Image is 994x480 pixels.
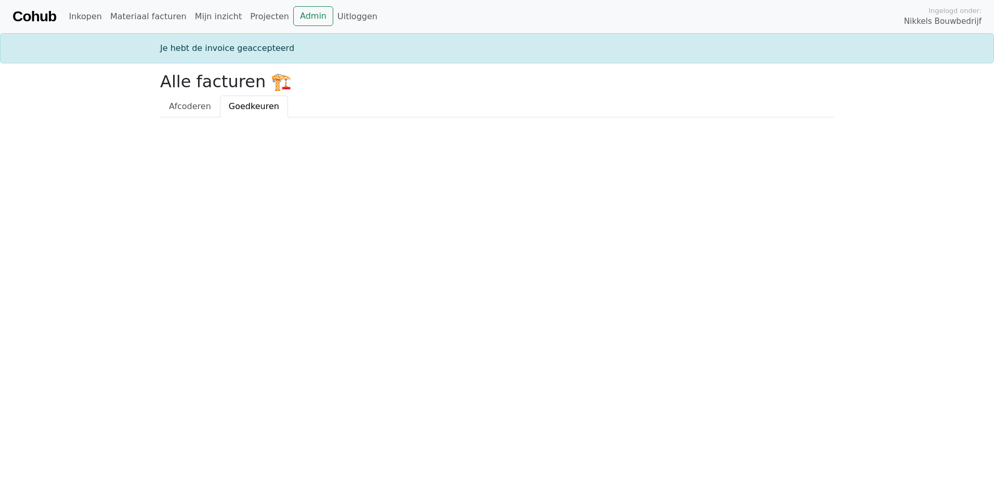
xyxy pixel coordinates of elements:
[928,6,982,16] span: Ingelogd onder:
[293,6,333,26] a: Admin
[160,72,834,91] h2: Alle facturen 🏗️
[154,42,840,55] div: Je hebt de invoice geaccepteerd
[904,16,982,28] span: Nikkels Bouwbedrijf
[106,6,191,27] a: Materiaal facturen
[333,6,382,27] a: Uitloggen
[191,6,246,27] a: Mijn inzicht
[12,4,56,29] a: Cohub
[220,96,288,117] a: Goedkeuren
[160,96,220,117] a: Afcoderen
[246,6,293,27] a: Projecten
[64,6,106,27] a: Inkopen
[229,101,279,111] span: Goedkeuren
[169,101,211,111] span: Afcoderen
